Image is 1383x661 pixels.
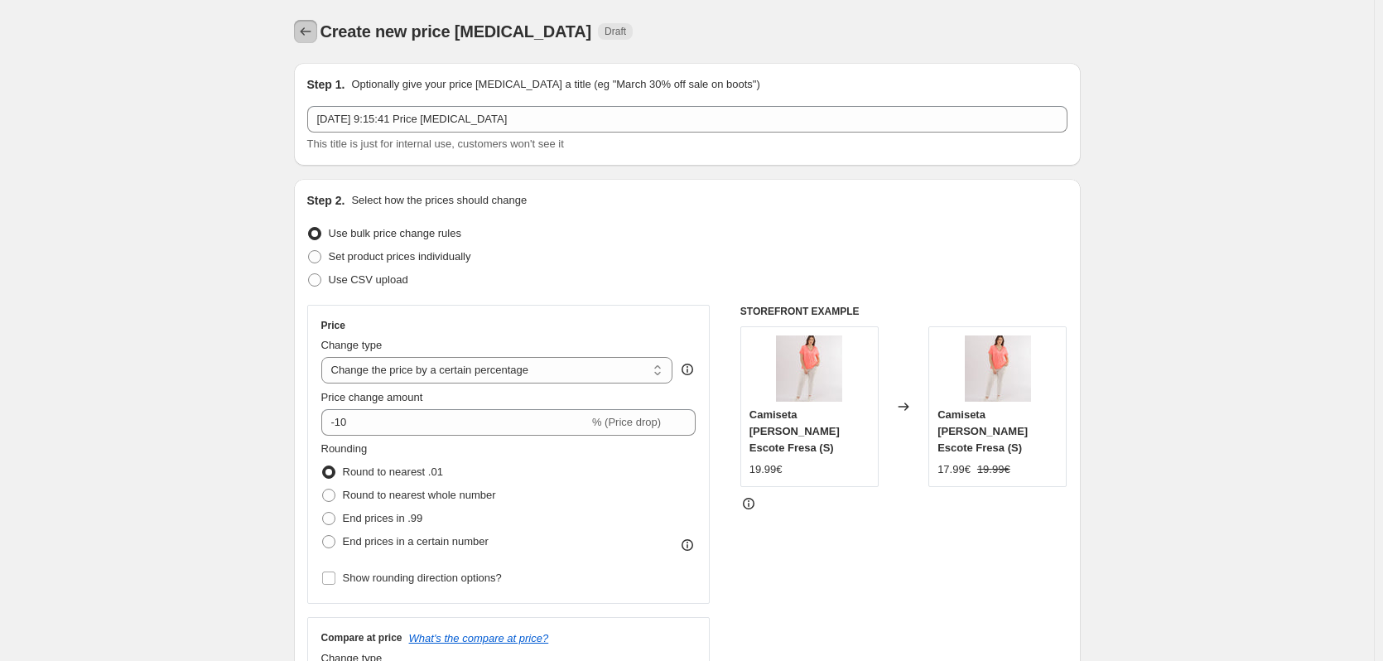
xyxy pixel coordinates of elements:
p: Select how the prices should change [351,192,527,209]
span: Rounding [321,442,368,455]
span: Use bulk price change rules [329,227,461,239]
span: Draft [605,25,626,38]
span: Camiseta [PERSON_NAME] Escote Fresa (S) [937,408,1028,454]
strike: 19.99€ [977,461,1010,478]
p: Optionally give your price [MEDICAL_DATA] a title (eg "March 30% off sale on boots") [351,76,759,93]
span: Show rounding direction options? [343,572,502,584]
span: This title is just for internal use, customers won't see it [307,138,564,150]
h2: Step 1. [307,76,345,93]
span: Create new price [MEDICAL_DATA] [320,22,592,41]
button: What's the compare at price? [409,632,549,644]
span: End prices in .99 [343,512,423,524]
span: % (Price drop) [592,416,661,428]
h3: Compare at price [321,631,402,644]
h3: Price [321,319,345,332]
img: 5007698047.01_2b0b7287-47d9-41c0-ab64-4809406e77ab_80x.jpg [965,335,1031,402]
span: Camiseta [PERSON_NAME] Escote Fresa (S) [749,408,840,454]
span: Price change amount [321,391,423,403]
h6: STOREFRONT EXAMPLE [740,305,1067,318]
img: 5007698047.01_2b0b7287-47d9-41c0-ab64-4809406e77ab_80x.jpg [776,335,842,402]
span: Set product prices individually [329,250,471,263]
div: 19.99€ [749,461,783,478]
span: End prices in a certain number [343,535,489,548]
button: Price change jobs [294,20,317,43]
span: Round to nearest .01 [343,466,443,478]
h2: Step 2. [307,192,345,209]
span: Change type [321,339,383,351]
div: help [679,361,696,378]
input: 30% off holiday sale [307,106,1067,133]
input: -15 [321,409,589,436]
span: Use CSV upload [329,273,408,286]
div: 17.99€ [937,461,971,478]
span: Round to nearest whole number [343,489,496,501]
